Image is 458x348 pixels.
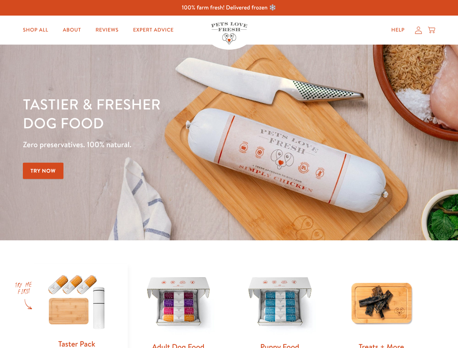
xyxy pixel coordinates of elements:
a: Reviews [90,23,124,37]
a: Help [385,23,410,37]
a: Shop All [17,23,54,37]
img: Pets Love Fresh [211,22,247,44]
p: Zero preservatives. 100% natural. [23,138,298,151]
a: About [57,23,87,37]
h1: Tastier & fresher dog food [23,95,298,132]
a: Try Now [23,163,63,179]
a: Expert Advice [127,23,180,37]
